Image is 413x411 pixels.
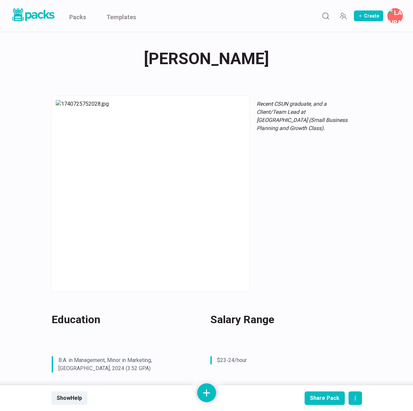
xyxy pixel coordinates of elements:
button: Laura Carter [387,8,403,24]
img: Packs logo [10,7,56,23]
p: $23-24/hour [217,356,348,364]
a: Packs logo [10,7,56,25]
h2: Education [52,311,195,328]
div: Share Pack [310,395,339,401]
button: Create Pack [354,10,383,21]
button: ShowHelp [51,391,87,405]
span: [PERSON_NAME] [144,46,269,72]
p: B.A. in Management, Minor in Marketing, [GEOGRAPHIC_DATA], 2024 (3.52 GPA) [58,356,189,373]
button: Manage Team Invites [336,9,350,23]
img: 1740725752028.jpg [56,100,245,287]
button: Search [319,9,332,23]
em: Recent CSUN graduate, and a Client/Team Lead at [GEOGRAPHIC_DATA] (Small Business Planning and Gr... [257,101,347,131]
button: Share Pack [305,391,345,405]
button: actions [349,391,362,405]
h2: Salary Range [210,311,354,328]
